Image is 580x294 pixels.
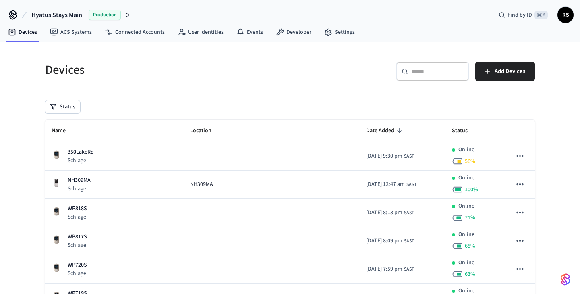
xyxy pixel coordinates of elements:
[557,7,574,23] button: RS
[404,209,414,217] span: SAST
[68,261,87,269] p: WP720S
[68,233,87,241] p: WP817S
[68,213,87,221] p: Schlage
[495,66,525,77] span: Add Devices
[458,174,474,182] p: Online
[366,265,414,273] div: Africa/Johannesburg
[561,273,570,286] img: SeamLogoGradient.69752ec5.svg
[366,237,414,245] div: Africa/Johannesburg
[89,10,121,20] span: Production
[318,25,361,40] a: Settings
[68,156,94,165] p: Schlage
[98,25,171,40] a: Connected Accounts
[68,269,87,277] p: Schlage
[458,230,474,239] p: Online
[404,238,414,245] span: SAST
[190,125,222,137] span: Location
[534,11,548,19] span: ⌘ K
[190,265,192,273] span: -
[366,152,402,161] span: [DATE] 9:30 pm
[190,237,192,245] span: -
[31,10,82,20] span: Hyatus Stays Main
[366,265,402,273] span: [DATE] 7:59 pm
[465,270,475,278] span: 63 %
[2,25,43,40] a: Devices
[190,152,192,161] span: -
[465,186,478,194] span: 100 %
[52,150,61,160] img: Schlage Sense Smart Deadbolt with Camelot Trim, Front
[458,202,474,211] p: Online
[465,242,475,250] span: 65 %
[366,180,405,189] span: [DATE] 12:47 am
[52,263,61,273] img: Schlage Sense Smart Deadbolt with Camelot Trim, Front
[43,25,98,40] a: ACS Systems
[52,178,61,188] img: Yale Assure Touchscreen Wifi Smart Lock, Satin Nickel, Front
[68,241,87,249] p: Schlage
[68,148,94,156] p: 350LakeRd
[171,25,230,40] a: User Identities
[366,180,416,189] div: Africa/Johannesburg
[52,125,76,137] span: Name
[366,152,414,161] div: Africa/Johannesburg
[45,62,285,78] h5: Devices
[68,185,91,193] p: Schlage
[68,176,91,185] p: NH309MA
[558,8,573,22] span: RS
[492,8,554,22] div: Find by ID⌘ K
[269,25,318,40] a: Developer
[366,209,402,217] span: [DATE] 8:18 pm
[404,266,414,273] span: SAST
[465,214,475,222] span: 71 %
[465,157,475,165] span: 56 %
[52,206,61,216] img: Schlage Sense Smart Deadbolt with Camelot Trim, Front
[458,146,474,154] p: Online
[366,209,414,217] div: Africa/Johannesburg
[45,100,80,113] button: Status
[190,180,213,189] span: NH309MA
[68,204,87,213] p: WP818S
[366,237,402,245] span: [DATE] 8:09 pm
[366,125,405,137] span: Date Added
[406,181,416,188] span: SAST
[452,125,478,137] span: Status
[190,209,192,217] span: -
[458,259,474,267] p: Online
[230,25,269,40] a: Events
[404,153,414,160] span: SAST
[507,11,532,19] span: Find by ID
[475,62,535,81] button: Add Devices
[52,235,61,244] img: Schlage Sense Smart Deadbolt with Camelot Trim, Front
